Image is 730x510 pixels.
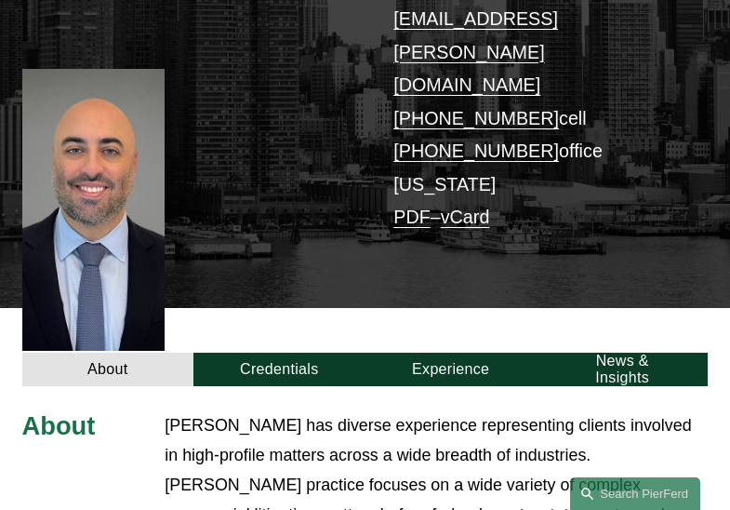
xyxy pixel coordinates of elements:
a: Search this site [570,477,700,510]
a: [PHONE_NUMBER] [393,108,559,128]
a: [PHONE_NUMBER] [393,141,559,161]
a: vCard [441,207,490,227]
a: About [22,353,193,386]
a: News & Insights [537,353,708,386]
a: Experience [365,353,536,386]
span: About [22,411,96,440]
a: Credentials [193,353,365,386]
a: PDF [393,207,431,227]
